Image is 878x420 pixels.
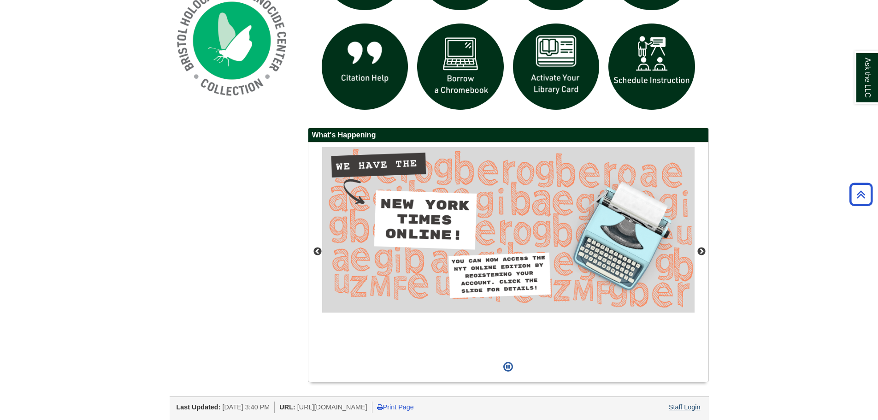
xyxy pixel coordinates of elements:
img: activate Library Card icon links to form to activate student ID into library card [508,19,604,115]
h2: What's Happening [308,128,708,142]
i: Print Page [377,404,383,410]
span: [URL][DOMAIN_NAME] [297,403,367,411]
span: [DATE] 3:40 PM [222,403,270,411]
button: Next [697,247,706,256]
img: For faculty. Schedule Library Instruction icon links to form. [604,19,700,115]
button: Previous [313,247,322,256]
span: Last Updated: [177,403,221,411]
img: Borrow a chromebook icon links to the borrow a chromebook web page [412,19,508,115]
span: URL: [279,403,295,411]
img: citation help icon links to citation help guide page [317,19,413,115]
a: Staff Login [669,403,701,411]
a: Print Page [377,403,414,411]
div: This box contains rotating images [322,147,695,357]
a: Back to Top [846,188,876,201]
img: Access the New York Times online edition. [322,147,695,313]
button: Pause [501,357,516,377]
